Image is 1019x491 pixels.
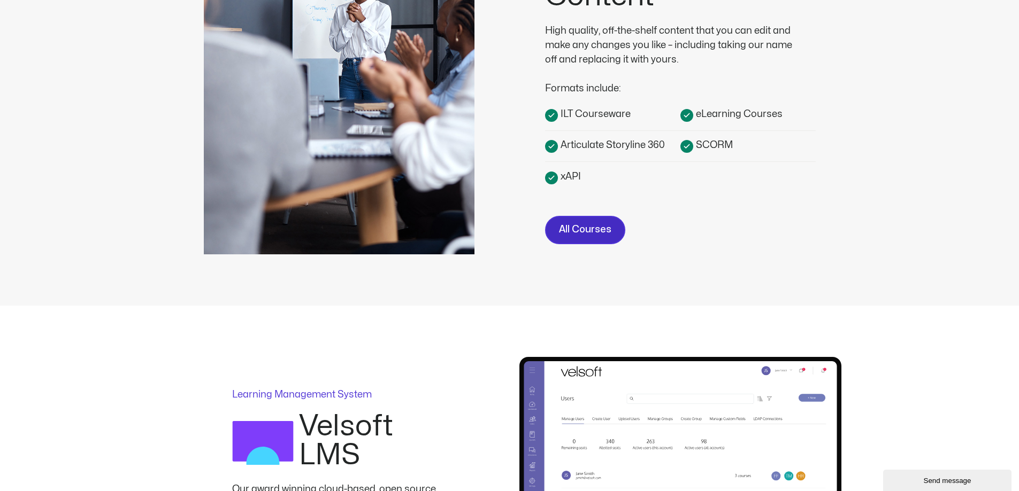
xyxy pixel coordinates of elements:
[680,137,816,153] a: SCORM
[545,106,680,122] a: ILT Courseware
[558,169,581,184] span: xAPI
[545,137,680,153] a: Articulate Storyline 360
[232,390,446,400] p: Learning Management System
[559,222,611,238] span: All Courses
[558,138,665,152] span: Articulate Storyline 360
[693,138,733,152] span: SCORM
[883,467,1014,491] iframe: chat widget
[545,216,625,244] a: All Courses
[545,67,802,96] div: Formats include:
[545,24,802,67] div: High quality, off-the-shelf content that you can edit and make any changes you like – including t...
[693,107,783,121] span: eLearning Courses
[299,412,446,470] h2: Velsoft LMS
[558,107,631,121] span: ILT Courseware
[232,412,294,474] img: LMS Logo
